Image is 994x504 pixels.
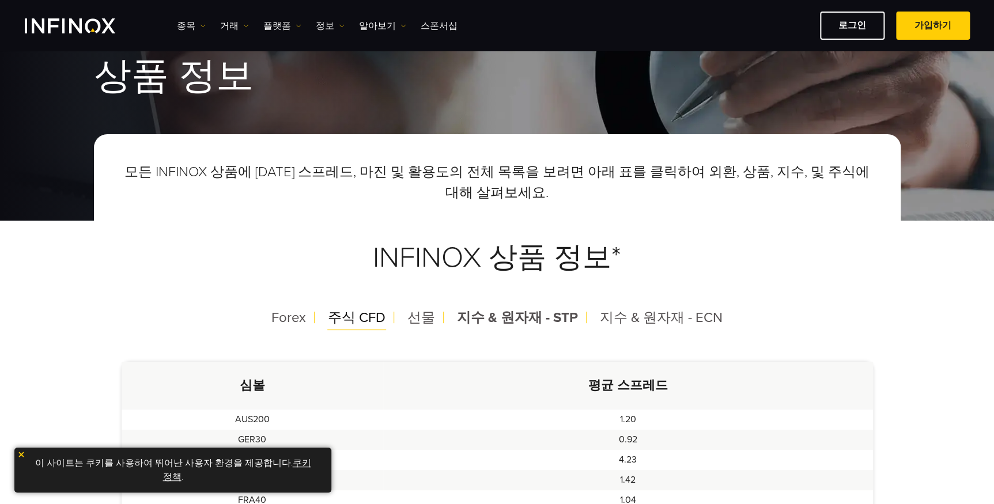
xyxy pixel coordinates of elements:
td: GER30 [122,430,383,450]
td: 1.42 [383,470,873,490]
p: 이 사이트는 쿠키를 사용하여 뛰어난 사용자 환경을 제공합니다. . [20,453,326,487]
a: 플랫폼 [263,19,301,33]
th: 심볼 [122,362,383,410]
a: INFINOX Logo [25,18,142,33]
td: 4.23 [383,450,873,470]
span: 지수 & 원자재 - STP [457,309,578,326]
a: 로그인 [820,12,885,40]
a: 정보 [316,19,345,33]
span: 지수 & 원자재 - ECN [600,309,723,326]
img: yellow close icon [17,450,25,458]
h3: INFINOX 상품 정보* [122,213,873,303]
a: 알아보기 [359,19,406,33]
h1: 상품 정보 [94,57,901,96]
span: 주식 CFD [328,309,385,326]
span: Forex [271,309,306,326]
a: 거래 [220,19,249,33]
td: 1.20 [383,410,873,430]
a: 종목 [177,19,206,33]
span: 선물 [407,309,435,326]
td: 0.92 [383,430,873,450]
a: 가입하기 [896,12,970,40]
a: 스폰서십 [421,19,458,33]
td: AUS200 [122,410,383,430]
p: 모든 INFINOX 상품에 [DATE] 스프레드, 마진 및 활용도의 전체 목록을 보려면 아래 표를 클릭하여 외환, 상품, 지수, 및 주식에 대해 살펴보세요. [122,162,873,203]
th: 평균 스프레드 [383,362,873,410]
